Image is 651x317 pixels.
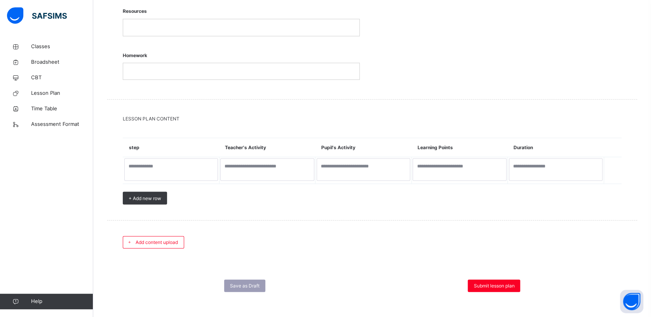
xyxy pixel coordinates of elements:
[31,89,93,97] span: Lesson Plan
[129,195,161,202] span: + Add new row
[31,58,93,66] span: Broadsheet
[620,290,643,313] button: Open asap
[508,138,604,157] th: Duration
[7,7,67,24] img: safsims
[31,298,93,305] span: Help
[31,74,93,82] span: CBT
[136,239,178,246] span: Add content upload
[315,138,412,157] th: Pupil's Activity
[31,120,93,128] span: Assessment Format
[473,282,514,289] span: Submit lesson plan
[123,138,219,157] th: step
[31,43,93,51] span: Classes
[411,138,508,157] th: Learning Points
[123,115,621,122] span: LESSON PLAN CONTENT
[123,48,360,63] span: Homework
[230,282,259,289] span: Save as Draft
[31,105,93,113] span: Time Table
[219,138,315,157] th: Teacher's Activity
[123,4,360,19] span: Resources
